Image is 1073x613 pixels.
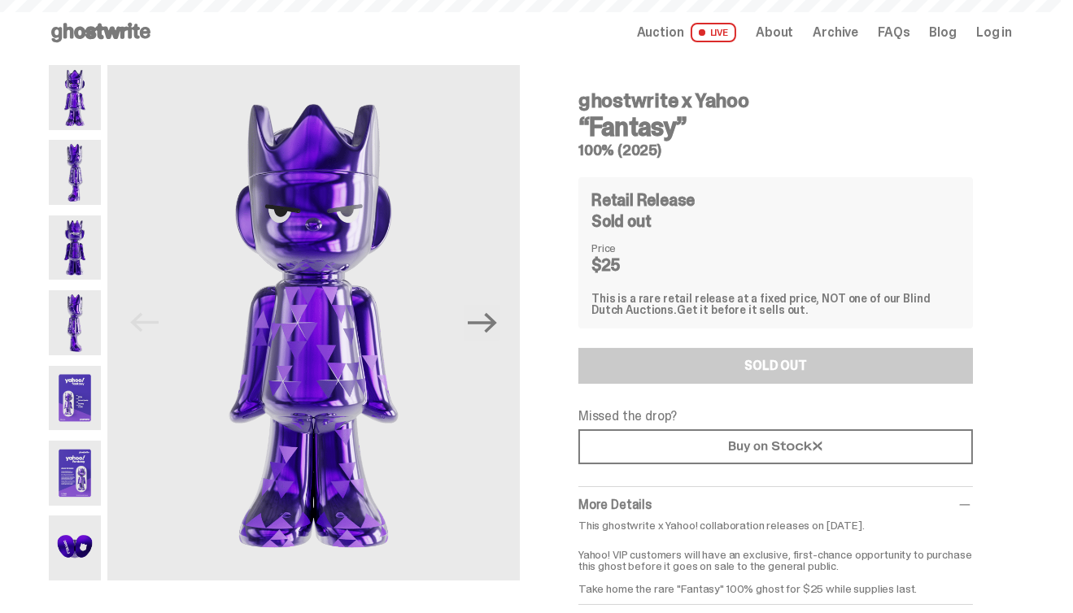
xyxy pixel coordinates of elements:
[578,520,973,531] p: This ghostwrite x Yahoo! collaboration releases on [DATE].
[744,359,807,372] div: SOLD OUT
[756,26,793,39] a: About
[49,441,101,506] img: Yahoo-HG---6.png
[465,305,500,341] button: Next
[578,496,652,513] span: More Details
[107,65,520,580] img: Yahoo-HG---1.png
[677,302,809,317] span: Get it before it sells out.
[49,215,101,280] img: Yahoo-HG---3.png
[591,242,673,254] dt: Price
[49,366,101,431] img: Yahoo-HG---5.png
[578,410,973,423] p: Missed the drop?
[591,257,673,273] dd: $25
[591,192,695,208] h4: Retail Release
[976,26,1012,39] a: Log in
[878,26,909,39] a: FAQs
[578,91,973,111] h4: ghostwrite x Yahoo
[578,143,973,158] h5: 100% (2025)
[49,515,101,580] img: Yahoo-HG---7.png
[637,23,736,42] a: Auction LIVE
[591,213,960,229] div: Sold out
[637,26,684,39] span: Auction
[578,348,973,384] button: SOLD OUT
[49,65,101,130] img: Yahoo-HG---1.png
[578,114,973,140] h3: “Fantasy”
[813,26,858,39] a: Archive
[930,26,957,39] a: Blog
[49,140,101,205] img: Yahoo-HG---2.png
[49,290,101,355] img: Yahoo-HG---4.png
[578,537,973,594] p: Yahoo! VIP customers will have an exclusive, first-chance opportunity to purchase this ghost befo...
[691,23,737,42] span: LIVE
[591,293,960,315] div: This is a rare retail release at a fixed price, NOT one of our Blind Dutch Auctions.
